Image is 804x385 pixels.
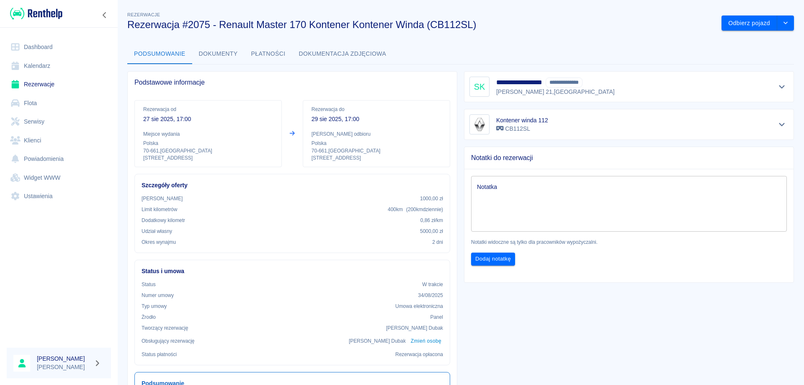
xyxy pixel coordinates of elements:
p: Rezerwacja od [143,106,273,113]
p: [STREET_ADDRESS] [312,155,441,162]
a: Klienci [7,131,111,150]
button: Dodaj notatkę [471,253,515,266]
button: Pokaż szczegóły [775,119,789,130]
a: Serwisy [7,112,111,131]
p: Limit kilometrów [142,206,177,213]
p: 1000,00 zł [420,195,443,202]
h6: Kontener winda 112 [496,116,548,124]
button: Odbierz pojazd [722,16,777,31]
p: 400 km [388,206,443,213]
p: [PERSON_NAME] odbioru [312,130,441,138]
span: Podstawowe informacje [134,78,450,87]
button: Pokaż szczegóły [775,81,789,93]
a: Dashboard [7,38,111,57]
p: Udział własny [142,227,172,235]
p: Status [142,281,156,288]
p: Notatki widoczne są tylko dla pracowników wypożyczalni. [471,238,787,246]
h6: [PERSON_NAME] [37,354,90,363]
a: Ustawienia [7,187,111,206]
p: 27 sie 2025, 17:00 [143,115,273,124]
button: Płatności [245,44,292,64]
p: Rezerwacja do [312,106,441,113]
p: Panel [430,313,443,321]
p: Polska [143,140,273,147]
p: Dodatkowy kilometr [142,217,185,224]
h6: Szczegóły oferty [142,181,443,190]
p: Umowa elektroniczna [395,302,443,310]
p: 70-661 , [GEOGRAPHIC_DATA] [312,147,441,155]
button: Dokumenty [192,44,245,64]
p: 70-661 , [GEOGRAPHIC_DATA] [143,147,273,155]
div: SK [469,77,490,97]
p: [PERSON_NAME] [37,363,90,372]
a: Flota [7,94,111,113]
p: [PERSON_NAME] [142,195,183,202]
p: CB112SL [496,124,548,133]
p: 5000,00 zł [420,227,443,235]
button: Dokumentacja zdjęciowa [292,44,393,64]
p: Obsługujący rezerwację [142,337,195,345]
p: Polska [312,140,441,147]
span: Rezerwacje [127,12,160,17]
p: Typ umowy [142,302,167,310]
img: Renthelp logo [10,7,62,21]
a: Renthelp logo [7,7,62,21]
p: Tworzący rezerwację [142,324,188,332]
img: Image [471,116,488,133]
p: [PERSON_NAME] Dubak [386,324,443,332]
button: drop-down [777,16,794,31]
p: 0,86 zł /km [420,217,443,224]
a: Rezerwacje [7,75,111,94]
button: Zmień osobę [409,335,443,347]
a: Widget WWW [7,168,111,187]
span: ( 200 km dziennie ) [406,207,443,212]
h6: Status i umowa [142,267,443,276]
h3: Rezerwacja #2075 - Renault Master 170 Kontener Kontener Winda (CB112SL) [127,19,715,31]
p: [PERSON_NAME] 21 , [GEOGRAPHIC_DATA] [496,88,615,96]
p: Okres wynajmu [142,238,176,246]
p: Numer umowy [142,292,174,299]
p: 34/08/2025 [418,292,443,299]
p: [STREET_ADDRESS] [143,155,273,162]
p: 29 sie 2025, 17:00 [312,115,441,124]
a: Powiadomienia [7,150,111,168]
a: Kalendarz [7,57,111,75]
span: Notatki do rezerwacji [471,154,787,162]
p: Rezerwacja opłacona [395,351,443,358]
p: Status płatności [142,351,177,358]
button: Zwiń nawigację [98,10,111,21]
p: W trakcie [422,281,443,288]
p: Miejsce wydania [143,130,273,138]
button: Podsumowanie [127,44,192,64]
p: Żrodło [142,313,156,321]
p: 2 dni [432,238,443,246]
p: [PERSON_NAME] Dubak [349,337,406,345]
